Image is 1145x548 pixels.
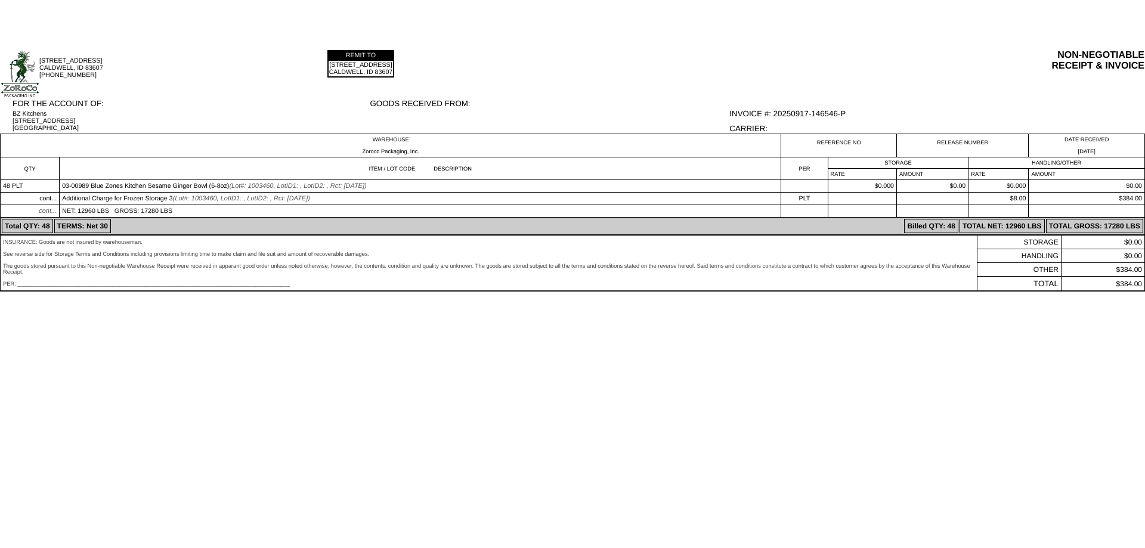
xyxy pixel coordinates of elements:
td: HANDLING [977,249,1062,263]
td: WAREHOUSE Zoroco Packaging, Inc. [1,134,781,157]
td: REFERENCE NO [781,134,897,157]
td: RATE [828,169,896,180]
td: NET: 12960 LBS GROSS: 17280 LBS [60,205,781,218]
td: ITEM / LOT CODE DESCRIPTION [60,157,781,180]
span: (Lot#: 1003460, LotID1: , LotID2: , Rct: [DATE]) [173,195,310,202]
td: Billed QTY: 48 [904,219,958,233]
div: CARRIER: [729,124,1144,133]
td: Total QTY: 48 [2,219,53,233]
td: PER [781,157,828,180]
td: RATE [968,169,1029,180]
td: QTY [1,157,60,180]
td: 48 PLT [1,180,60,193]
div: INVOICE #: 20250917-146546-P [729,109,1144,118]
td: DATE RECEIVED [DATE] [1029,134,1145,157]
td: AMOUNT [897,169,968,180]
td: STORAGE [977,236,1062,249]
td: TOTAL GROSS: 17280 LBS [1046,219,1143,233]
td: OTHER [977,263,1062,277]
td: $384.00 [1029,193,1145,205]
td: $0.00 [1061,236,1144,249]
div: BZ Kitchens [STREET_ADDRESS] [GEOGRAPHIC_DATA] [13,110,369,132]
span: (Lot#: 1003460, LotID1: , LotID2: , Rct: [DATE]) [229,182,366,190]
td: $384.00 [1061,263,1144,277]
td: cont... [1,193,60,205]
img: logoSmallFull.jpg [1,50,39,98]
td: $0.000 [968,180,1029,193]
td: TOTAL [977,277,1062,291]
td: TOTAL NET: 12960 LBS [960,219,1045,233]
td: [STREET_ADDRESS] CALDWELL, ID 83607 [329,61,394,76]
td: 03-00989 Blue Zones Kitchen Sesame Ginger Bowl (6-8oz) [60,180,781,193]
td: REMIT TO [329,51,394,60]
div: INSURANCE: Goods are not insured by warehouseman. See reverse side for Storage Terms and Conditio... [3,239,974,287]
td: $0.000 [828,180,896,193]
div: GOODS RECEIVED FROM: [370,99,728,108]
td: $0.00 [1029,180,1145,193]
td: TERMS: Net 30 [54,219,111,233]
td: RELEASE NUMBER [897,134,1029,157]
td: HANDLING/OTHER [968,157,1145,169]
td: $384.00 [1061,277,1144,291]
td: Additional Charge for Frozen Storage 3 [60,193,781,205]
span: cont... [39,208,57,215]
td: $0.00 [897,180,968,193]
td: PLT [781,193,828,205]
td: $8.00 [968,193,1029,205]
div: NON-NEGOTIABLE RECEIPT & INVOICE [672,50,1144,72]
div: FOR THE ACCOUNT OF: [13,99,369,108]
td: AMOUNT [1029,169,1145,180]
td: STORAGE [828,157,968,169]
td: $0.00 [1061,249,1144,263]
